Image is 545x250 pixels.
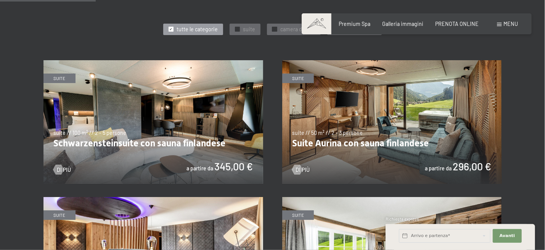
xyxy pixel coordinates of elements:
span: Avanti [500,233,515,239]
span: Di più [57,166,71,174]
a: Galleria immagini [382,21,423,27]
a: Premium Spa [339,21,370,27]
a: Romantic Suite con biosauna [43,197,263,201]
a: PRENOTA ONLINE [435,21,479,27]
span: Di più [296,166,310,174]
a: Di più [292,166,310,174]
span: ✓ [236,27,239,32]
span: ✓ [273,27,276,32]
span: ✓ [169,27,172,32]
img: Schwarzensteinsuite con sauna finlandese [43,60,263,184]
span: Richiesta express [386,216,419,221]
a: Schwarzensteinsuite con sauna finlandese [43,60,263,64]
span: tutte le categorie [177,26,218,33]
a: Suite Aurina con sauna finlandese [282,60,502,64]
span: suite [243,26,256,33]
span: camera doppia [280,26,315,33]
button: Avanti [493,229,522,243]
img: Suite Aurina con sauna finlandese [282,60,502,184]
span: Menu [504,21,518,27]
a: Di più [53,166,71,174]
a: Chaletsuite con biosauna [282,197,502,201]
